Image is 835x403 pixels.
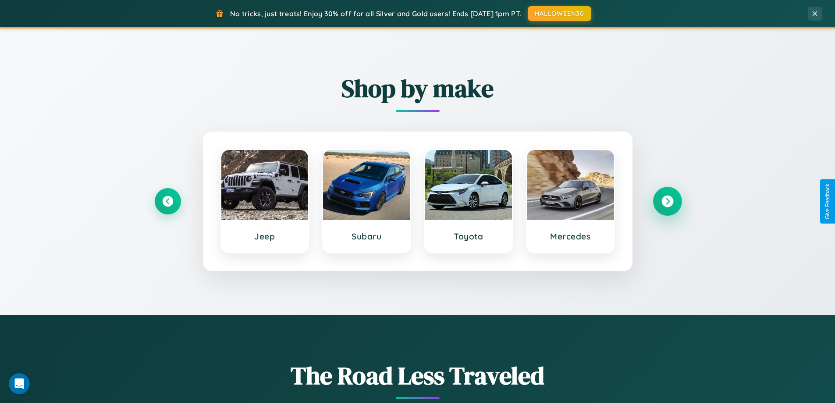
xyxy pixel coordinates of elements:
h2: Shop by make [155,71,681,105]
h3: Mercedes [536,231,605,242]
h3: Subaru [332,231,402,242]
span: No tricks, just treats! Enjoy 30% off for all Silver and Gold users! Ends [DATE] 1pm PT. [230,9,521,18]
iframe: Intercom live chat [9,373,30,394]
h3: Toyota [434,231,504,242]
button: HALLOWEEN30 [528,6,591,21]
h1: The Road Less Traveled [155,359,681,392]
h3: Jeep [230,231,300,242]
div: Give Feedback [824,184,831,219]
